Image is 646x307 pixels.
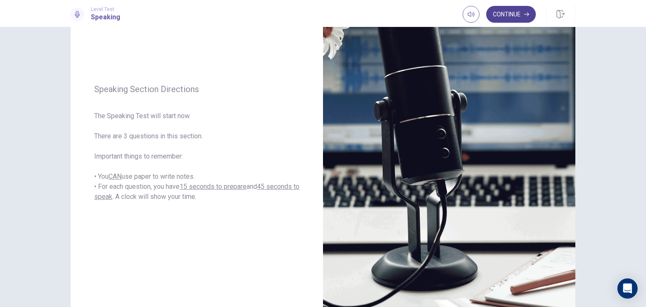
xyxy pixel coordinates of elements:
[94,111,299,202] span: The Speaking Test will start now. There are 3 questions in this section. Important things to reme...
[91,6,120,12] span: Level Test
[94,84,299,94] span: Speaking Section Directions
[91,12,120,22] h1: Speaking
[486,6,536,23] button: Continue
[180,183,246,191] u: 15 seconds to prepare
[109,172,122,180] u: CAN
[617,278,638,299] div: Open Intercom Messenger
